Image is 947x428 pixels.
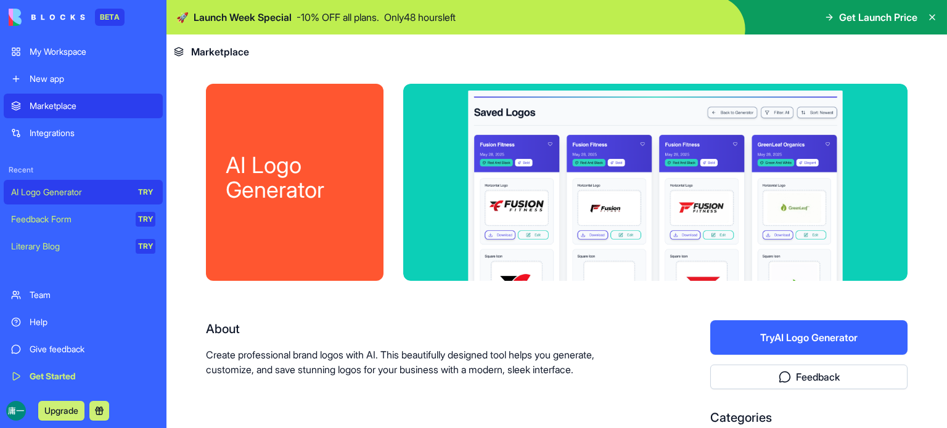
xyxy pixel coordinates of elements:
[4,234,163,259] a: Literary BlogTRY
[11,186,127,198] div: AI Logo Generator
[710,365,908,389] button: Feedback
[4,337,163,361] a: Give feedback
[710,320,908,355] button: TryAI Logo Generator
[191,44,249,59] span: Marketplace
[9,9,125,26] a: BETA
[176,10,189,25] span: 🚀
[38,404,84,416] a: Upgrade
[11,240,127,252] div: Literary Blog
[384,10,456,25] p: Only 48 hours left
[206,320,631,337] div: About
[136,212,155,227] div: TRY
[136,185,155,200] div: TRY
[4,283,163,307] a: Team
[30,289,155,301] div: Team
[4,39,163,64] a: My Workspace
[194,10,292,25] span: Launch Week Special
[95,9,125,26] div: BETA
[4,94,163,118] a: Marketplace
[136,239,155,254] div: TRY
[4,67,163,91] a: New app
[30,343,155,355] div: Give feedback
[6,401,26,421] img: ACg8ocLp0OTsdt9SuZSZPZCM7WadcELQt0BC9O6iRv1tAQGx8EwB6g=s96-c
[9,9,85,26] img: logo
[30,73,155,85] div: New app
[30,127,155,139] div: Integrations
[206,347,631,377] p: Create professional brand logos with AI. This beautifully designed tool helps you generate, custo...
[30,316,155,328] div: Help
[4,310,163,334] a: Help
[30,370,155,382] div: Get Started
[30,100,155,112] div: Marketplace
[4,207,163,232] a: Feedback FormTRY
[4,165,163,175] span: Recent
[839,10,917,25] span: Get Launch Price
[710,409,908,426] div: Categories
[297,10,379,25] p: - 10 % OFF all plans.
[11,213,127,225] div: Feedback Form
[38,401,84,421] button: Upgrade
[4,121,163,145] a: Integrations
[4,364,163,389] a: Get Started
[30,46,155,58] div: My Workspace
[226,153,364,202] div: AI Logo Generator
[4,180,163,204] a: AI Logo GeneratorTRY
